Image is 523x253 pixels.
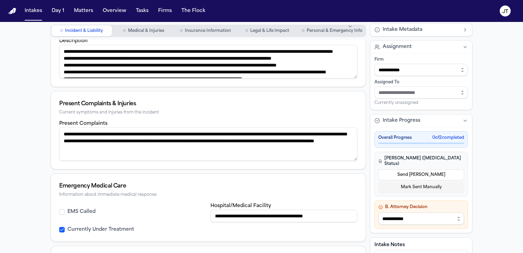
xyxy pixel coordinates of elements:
[302,27,305,34] span: ○
[370,115,472,127] button: Intake Progress
[250,28,289,34] span: Legal & Life Impact
[59,38,88,44] label: Description
[67,208,95,215] label: EMS Called
[374,242,468,249] label: Intake Notes
[49,5,67,17] button: Day 1
[185,28,231,34] span: Insurance Information
[8,8,16,14] img: Finch Logo
[211,210,358,222] input: Hospital or medical facility
[378,204,464,210] h4: B. Attorney Decision
[113,25,174,36] button: Go to Medical & Injuries
[123,27,126,34] span: ○
[378,156,464,167] h4: [PERSON_NAME] ([MEDICAL_DATA] Status)
[100,5,129,17] button: Overview
[155,5,175,17] button: Firms
[65,28,103,34] span: Incident & Liability
[378,135,412,141] span: Overall Progress
[383,117,420,124] span: Intake Progress
[179,5,208,17] button: The Flock
[374,57,468,62] div: Firm
[175,25,236,36] button: Go to Insurance Information
[59,182,357,190] div: Emergency Medical Care
[245,27,248,34] span: ○
[370,41,472,53] button: Assignment
[59,128,357,161] textarea: Present complaints
[51,25,112,36] button: Go to Incident & Liability
[59,100,357,108] div: Present Complaints & Injuries
[374,80,468,85] div: Assigned To
[383,44,412,50] span: Assignment
[67,226,134,233] label: Currently Under Treatment
[237,25,298,36] button: Go to Legal & Life Impact
[307,28,362,34] span: Personal & Emergency Info
[378,169,464,180] button: Send [PERSON_NAME]
[71,5,96,17] button: Matters
[59,45,357,79] textarea: Incident description
[59,110,357,115] div: Current symptoms and injuries from the incident
[133,5,151,17] button: Tasks
[180,27,182,34] span: ○
[432,135,464,141] span: 0 of 2 completed
[370,24,472,36] button: Intake Metadata
[59,192,357,197] div: Information about immediate medical response
[59,121,107,126] label: Present Complaints
[374,64,468,76] input: Select firm
[60,27,63,34] span: ○
[22,5,45,17] button: Intakes
[128,28,164,34] span: Medical & Injuries
[383,26,422,33] span: Intake Metadata
[378,182,464,193] button: Mark Sent Manually
[8,8,16,14] a: Home
[211,203,271,208] label: Hospital/Medical Facility
[374,100,418,106] span: Currently unassigned
[299,25,365,36] button: Go to Personal & Emergency Info
[374,86,468,99] input: Assign to staff member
